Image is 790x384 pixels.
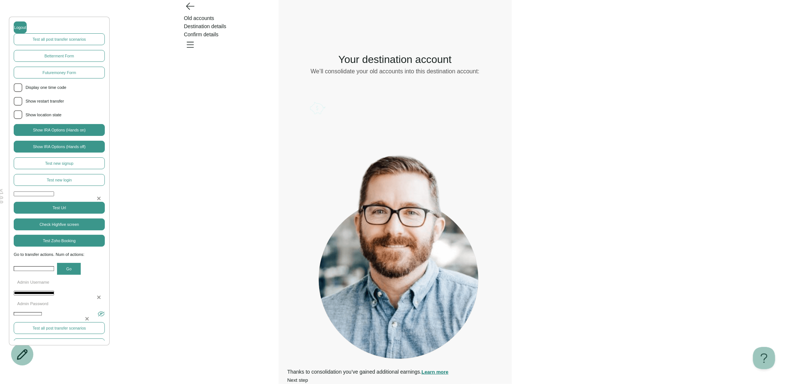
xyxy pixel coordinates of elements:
p: Admin Password [14,301,105,307]
span: Go to transfer actions. Num of actions: [14,251,105,258]
li: Show restart transfer [14,97,105,106]
li: Show location state [14,110,105,119]
button: Test new signup [14,157,105,169]
p: Admin Username [14,279,105,286]
span: Display one time code [26,84,105,91]
button: Next step [287,377,308,383]
span: Destination details [184,23,226,29]
button: Open menu [184,39,196,50]
button: Go [57,263,81,275]
div: Thanks to consolidation you’ve gained additional earnings. [287,368,503,376]
button: Logout [14,21,27,33]
iframe: Help Scout Beacon - Open [753,347,775,369]
button: Test all post transfer scenarios [14,33,105,45]
button: Futuremoney Form [14,67,105,79]
button: Test Zoho Booking [14,235,105,247]
span: Show location state [26,112,105,118]
span: Confirm details [184,31,219,37]
button: Show IRA Options (Hands on) [14,124,105,136]
p: We’ll consolidate your old accounts into this destination account: [287,67,503,76]
button: Learn more [421,369,449,375]
h1: Your destination account [287,52,503,67]
span: Old accounts [184,15,214,21]
img: Henry [287,143,510,365]
button: Test new login [14,174,105,186]
button: Betterment Form [14,50,105,62]
button: Test all post transfer scenarios [14,322,105,334]
span: Show restart transfer [26,98,105,105]
li: Display one time code [14,83,105,92]
button: Test Url [14,202,105,214]
button: Show IRA Options (Hands off) [14,141,105,153]
button: Check Highfive screen [14,218,105,230]
button: Test Cors [14,338,105,350]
